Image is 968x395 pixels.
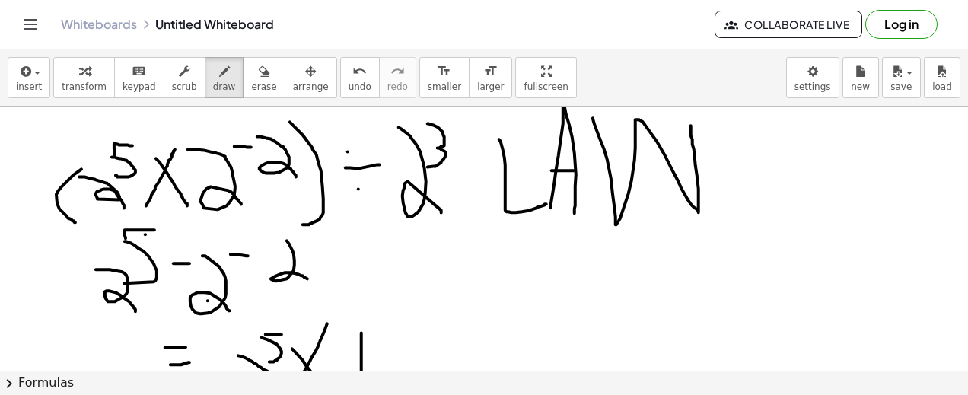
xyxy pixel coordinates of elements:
span: Collaborate Live [728,18,849,31]
button: scrub [164,57,205,98]
i: format_size [437,62,451,81]
button: settings [786,57,839,98]
span: save [890,81,912,92]
span: fullscreen [524,81,568,92]
span: settings [794,81,831,92]
span: erase [251,81,276,92]
button: erase [243,57,285,98]
button: new [842,57,879,98]
span: insert [16,81,42,92]
span: redo [387,81,408,92]
i: redo [390,62,405,81]
button: Log in [865,10,938,39]
button: insert [8,57,50,98]
span: draw [213,81,236,92]
button: draw [205,57,244,98]
button: arrange [285,57,337,98]
button: save [882,57,921,98]
i: format_size [483,62,498,81]
button: undoundo [340,57,380,98]
button: Toggle navigation [18,12,43,37]
button: format_sizelarger [469,57,512,98]
span: larger [477,81,504,92]
i: keyboard [132,62,146,81]
button: load [924,57,960,98]
span: transform [62,81,107,92]
a: Whiteboards [61,17,137,32]
button: keyboardkeypad [114,57,164,98]
i: undo [352,62,367,81]
button: transform [53,57,115,98]
button: fullscreen [515,57,576,98]
span: scrub [172,81,197,92]
span: undo [349,81,371,92]
span: new [851,81,870,92]
span: keypad [123,81,156,92]
button: redoredo [379,57,416,98]
span: smaller [428,81,461,92]
span: arrange [293,81,329,92]
button: Collaborate Live [715,11,862,38]
button: format_sizesmaller [419,57,470,98]
span: load [932,81,952,92]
